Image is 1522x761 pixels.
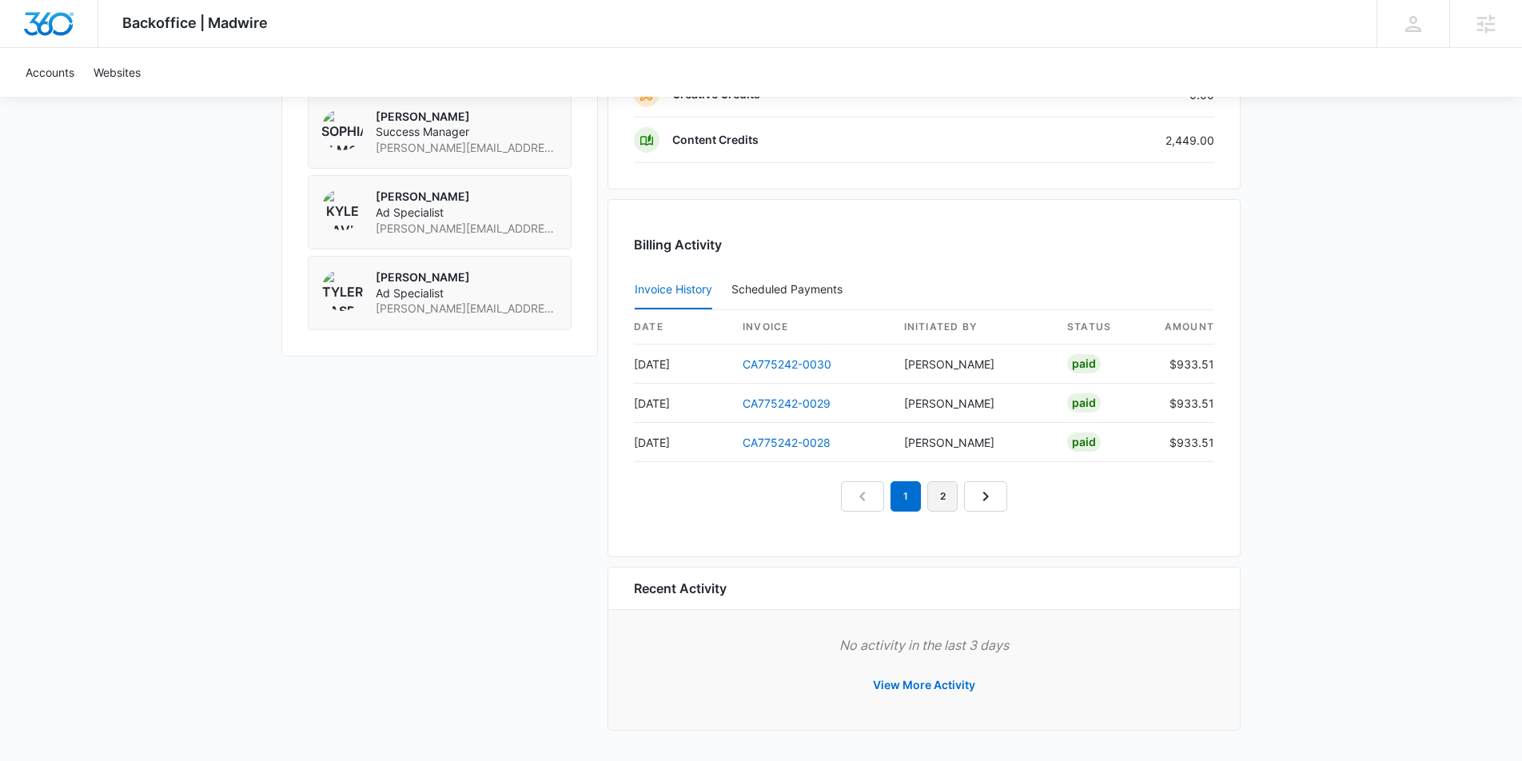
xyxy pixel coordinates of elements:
[634,235,1214,254] h3: Billing Activity
[84,48,150,97] a: Websites
[376,205,558,221] span: Ad Specialist
[743,396,831,410] a: CA775242-0029
[376,301,558,317] span: [PERSON_NAME][EMAIL_ADDRESS][PERSON_NAME][DOMAIN_NAME]
[376,140,558,156] span: [PERSON_NAME][EMAIL_ADDRESS][PERSON_NAME][DOMAIN_NAME]
[635,271,712,309] button: Invoice History
[891,310,1054,345] th: Initiated By
[1150,384,1214,423] td: $933.51
[1150,345,1214,384] td: $933.51
[634,310,730,345] th: date
[891,384,1054,423] td: [PERSON_NAME]
[376,285,558,301] span: Ad Specialist
[376,189,558,205] p: [PERSON_NAME]
[857,666,991,704] button: View More Activity
[634,384,730,423] td: [DATE]
[634,579,727,598] h6: Recent Activity
[1054,310,1150,345] th: status
[1067,432,1101,452] div: Paid
[743,436,831,449] a: CA775242-0028
[672,132,759,148] p: Content Credits
[376,221,558,237] span: [PERSON_NAME][EMAIL_ADDRESS][PERSON_NAME][DOMAIN_NAME]
[321,109,363,150] img: Sophia Elmore
[634,635,1214,655] p: No activity in the last 3 days
[890,481,921,512] em: 1
[743,357,831,371] a: CA775242-0030
[891,345,1054,384] td: [PERSON_NAME]
[1067,393,1101,412] div: Paid
[634,423,730,462] td: [DATE]
[376,109,558,125] p: [PERSON_NAME]
[321,269,363,311] img: Tyler Rasdon
[376,269,558,285] p: [PERSON_NAME]
[891,423,1054,462] td: [PERSON_NAME]
[1067,354,1101,373] div: Paid
[927,481,958,512] a: Page 2
[964,481,1007,512] a: Next Page
[1150,310,1214,345] th: amount
[1045,118,1214,163] td: 2,449.00
[1150,423,1214,462] td: $933.51
[730,310,891,345] th: invoice
[634,345,730,384] td: [DATE]
[731,284,849,295] div: Scheduled Payments
[321,189,363,230] img: Kyle Davis
[376,124,558,140] span: Success Manager
[122,14,268,31] span: Backoffice | Madwire
[16,48,84,97] a: Accounts
[841,481,1007,512] nav: Pagination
